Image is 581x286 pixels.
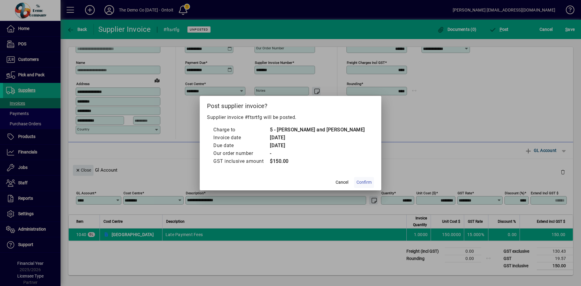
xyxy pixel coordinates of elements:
[270,150,365,157] td: -
[213,157,270,165] td: GST inclusive amount
[354,177,374,188] button: Confirm
[213,142,270,150] td: Due date
[270,134,365,142] td: [DATE]
[213,134,270,142] td: Invoice date
[213,126,270,134] td: Charge to
[270,126,365,134] td: 5 - [PERSON_NAME] and [PERSON_NAME]
[336,179,348,186] span: Cancel
[207,114,374,121] p: Supplier invoice #ftsrtfg will be posted.
[270,157,365,165] td: $150.00
[356,179,372,186] span: Confirm
[270,142,365,150] td: [DATE]
[332,177,352,188] button: Cancel
[213,150,270,157] td: Our order number
[200,96,381,113] h2: Post supplier invoice?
